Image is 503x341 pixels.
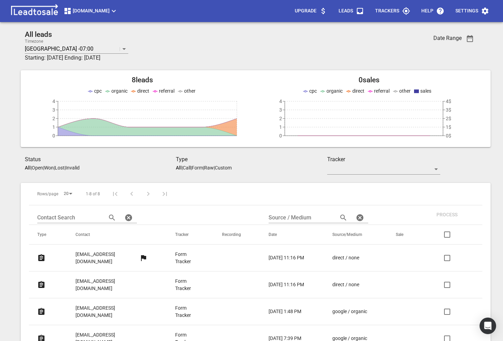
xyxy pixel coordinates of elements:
button: [DOMAIN_NAME] [61,4,121,18]
a: direct / none [332,281,368,288]
h3: Type [176,155,327,164]
div: 20 [61,189,75,198]
p: google / organic [332,308,367,315]
a: Form Tracker [175,251,194,265]
span: cpc [309,88,317,94]
tspan: 4$ [446,99,451,104]
p: Invalid [66,165,80,170]
tspan: 4 [52,99,55,104]
h3: Starting: [DATE] Ending: [DATE] [25,54,403,62]
a: [DATE] 1:48 PM [269,308,305,315]
a: [EMAIL_ADDRESS][DOMAIN_NAME] [76,273,147,297]
a: direct / none [332,254,368,261]
tspan: 1$ [446,124,451,130]
svg: Form [37,281,46,289]
span: other [184,88,195,94]
svg: More than one lead from this user [139,254,148,262]
h2: 8 leads [29,76,256,84]
a: [DATE] 11:16 PM [269,254,305,261]
p: [EMAIL_ADDRESS][DOMAIN_NAME] [76,278,147,292]
p: Settings [455,8,478,14]
a: google / organic [332,308,368,315]
p: [DATE] 11:16 PM [269,254,304,261]
h3: Status [25,155,176,164]
tspan: 0 [52,133,55,138]
p: Won [44,165,54,170]
p: [EMAIL_ADDRESS][DOMAIN_NAME] [76,304,147,319]
span: cpc [94,88,102,94]
span: sales [420,88,431,94]
span: organic [326,88,343,94]
tspan: 0 [279,133,282,138]
p: [DATE] 1:48 PM [269,308,301,315]
span: referral [374,88,390,94]
tspan: 3 [279,107,282,113]
p: Form [192,165,203,170]
p: Call [183,165,191,170]
span: [DOMAIN_NAME] [63,7,118,15]
span: direct [137,88,149,94]
p: direct / none [332,254,359,261]
p: Open [32,165,43,170]
p: Upgrade [295,8,316,14]
p: Leads [339,8,353,14]
p: Help [421,8,433,14]
span: referral [159,88,174,94]
tspan: 3 [52,107,55,113]
p: Trackers [375,8,399,14]
span: organic [111,88,128,94]
p: [EMAIL_ADDRESS][DOMAIN_NAME] [76,251,139,265]
p: Form Tracker [175,304,194,319]
th: Type [29,225,67,245]
tspan: 4 [279,99,282,104]
p: Raw [204,165,214,170]
th: Source/Medium [324,225,388,245]
h2: 0 sales [256,76,483,84]
h3: Date Range [433,35,462,41]
tspan: 3$ [446,107,451,113]
svg: Form [37,254,46,262]
tspan: 2 [279,116,282,121]
div: Open Intercom Messenger [480,318,496,334]
a: [EMAIL_ADDRESS][DOMAIN_NAME] [76,246,139,270]
span: | [182,165,183,170]
img: logo [8,4,61,18]
span: | [64,165,66,170]
p: [DATE] 11:16 PM [269,281,304,288]
th: Contact [67,225,167,245]
tspan: 0$ [446,133,451,138]
button: Date Range [462,30,478,47]
span: | [31,165,32,170]
span: other [399,88,411,94]
a: Form Tracker [175,278,194,292]
span: | [214,165,215,170]
tspan: 1 [279,124,282,130]
aside: All [176,165,182,170]
th: Tracker [167,225,214,245]
svg: Form [37,308,46,316]
p: Custom [215,165,232,170]
span: | [203,165,204,170]
span: direct [352,88,364,94]
tspan: 1 [52,124,55,130]
th: Recording [214,225,260,245]
span: | [54,165,55,170]
p: Lost [55,165,64,170]
tspan: 2$ [446,116,451,121]
h3: Tracker [327,155,441,164]
tspan: 2 [52,116,55,121]
p: direct / none [332,281,359,288]
a: [EMAIL_ADDRESS][DOMAIN_NAME] [76,300,147,323]
label: Timezone [25,39,43,43]
aside: All [25,165,31,170]
h2: All leads [25,30,403,39]
th: Date [260,225,324,245]
span: 1-8 of 8 [86,191,100,197]
a: [DATE] 11:16 PM [269,281,305,288]
span: | [191,165,192,170]
span: | [43,165,44,170]
th: Sale [388,225,423,245]
span: Rows/page [37,191,58,197]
